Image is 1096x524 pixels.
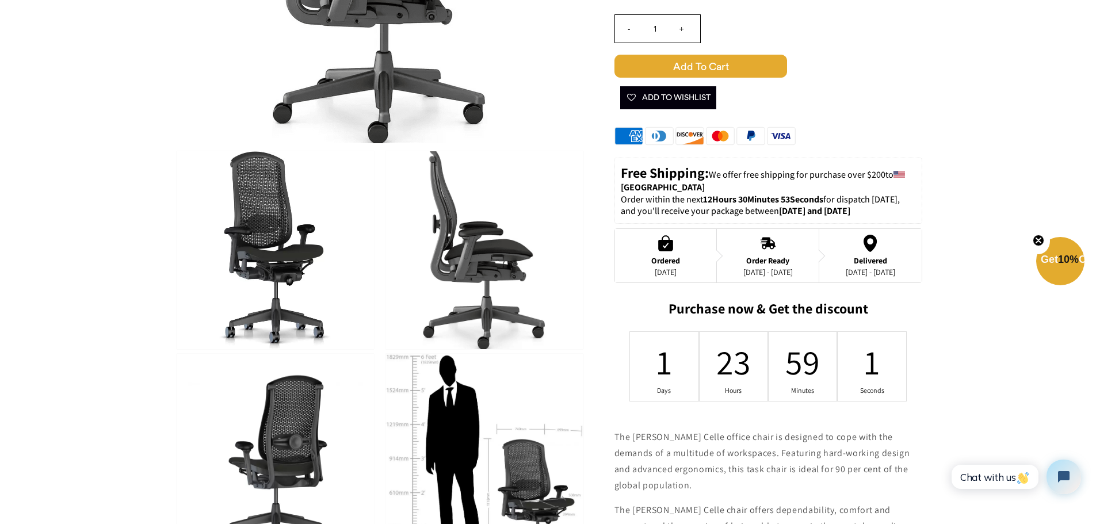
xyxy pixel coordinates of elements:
[620,86,716,109] button: Add To Wishlist
[621,194,916,218] p: Order within the next for dispatch [DATE], and you'll receive your package between
[1041,254,1094,265] span: Get Off
[657,386,672,395] div: Days
[626,86,711,109] span: Add To Wishlist
[939,450,1091,504] iframe: Tidio Chat
[614,431,910,491] span: The [PERSON_NAME] Celle office chair is designed to cope with the demands of a multitude of works...
[614,55,922,78] button: Add to Cart
[865,339,880,384] div: 1
[621,181,705,193] strong: [GEOGRAPHIC_DATA]
[795,339,810,384] div: 59
[1036,238,1084,286] div: Get10%OffClose teaser
[726,386,741,395] div: Hours
[779,205,850,217] strong: [DATE] and [DATE]
[1058,254,1079,265] span: 10%
[865,386,880,395] div: Seconds
[657,339,672,384] div: 1
[743,256,793,265] div: Order Ready
[385,151,583,349] img: Herman Miller Celle Office Chair Renewed by Chairorama | Grey - chairorama
[615,15,643,43] input: -
[614,55,787,78] span: Add to Cart
[621,163,709,182] strong: Free Shipping:
[651,256,680,265] div: Ordered
[743,267,793,277] div: [DATE] - [DATE]
[709,169,885,181] span: We offer free shipping for purchase over $200
[614,300,922,323] h2: Purchase now & Get the discount
[177,151,374,349] img: Herman Miller Celle Office Chair Renewed by Chairorama | Grey - chairorama
[846,267,895,277] div: [DATE] - [DATE]
[621,164,916,194] p: to
[1027,228,1050,254] button: Close teaser
[726,339,741,384] div: 23
[651,267,680,277] div: [DATE]
[668,15,696,43] input: +
[846,256,895,265] div: Delivered
[795,386,810,395] div: Minutes
[703,193,823,205] span: 12Hours 30Minutes 53Seconds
